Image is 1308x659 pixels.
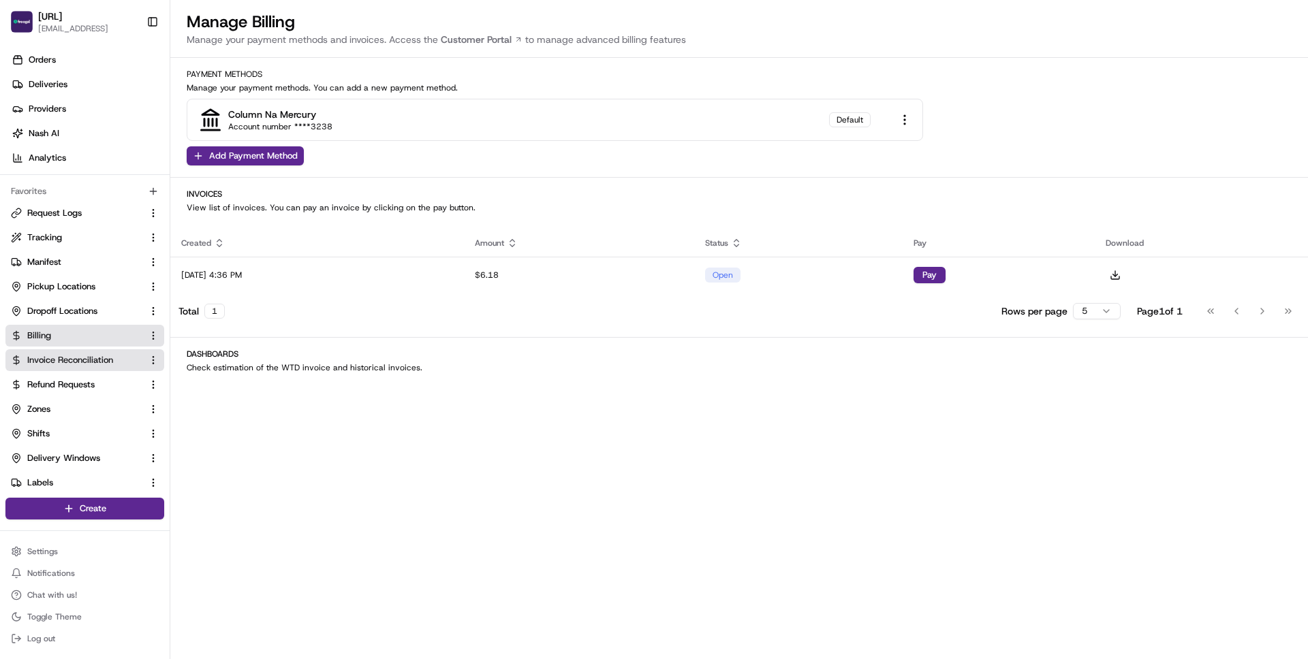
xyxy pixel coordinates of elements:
[170,257,464,293] td: [DATE] 4:36 PM
[5,325,164,347] button: Billing
[11,207,142,219] a: Request Logs
[27,428,50,440] span: Shifts
[29,127,59,140] span: Nash AI
[5,629,164,648] button: Log out
[187,202,1292,213] p: View list of invoices. You can pay an invoice by clicking on the pay button.
[11,231,142,244] a: Tracking
[11,403,142,415] a: Zones
[5,98,170,120] a: Providers
[5,300,164,322] button: Dropoff Locations
[438,33,525,46] a: Customer Portal
[1106,238,1297,248] div: Download
[187,189,1292,199] h2: Invoices
[27,197,104,211] span: Knowledge Base
[705,268,741,283] div: open
[5,423,164,445] button: Shifts
[27,403,50,415] span: Zones
[5,447,164,469] button: Delivery Windows
[27,329,51,342] span: Billing
[187,69,1292,80] h2: Payment Methods
[5,74,170,95] a: Deliveries
[27,546,58,557] span: Settings
[5,564,164,583] button: Notifications
[5,49,170,71] a: Orders
[228,121,332,132] div: Account number ****3238
[27,590,77,600] span: Chat with us!
[136,231,165,241] span: Pylon
[11,305,142,317] a: Dropoff Locations
[11,280,142,293] a: Pickup Locations
[27,280,95,293] span: Pickup Locations
[187,362,1292,373] p: Check estimation of the WTD invoice and historical invoices.
[5,202,164,224] button: Request Logs
[27,354,113,366] span: Invoice Reconciliation
[29,103,66,115] span: Providers
[705,238,892,248] div: Status
[5,147,170,169] a: Analytics
[29,78,67,91] span: Deliveries
[11,354,142,366] a: Invoice Reconciliation
[5,123,170,144] a: Nash AI
[29,54,56,66] span: Orders
[35,88,225,102] input: Clear
[129,197,219,211] span: API Documentation
[29,152,66,164] span: Analytics
[178,304,225,319] div: Total
[11,428,142,440] a: Shifts
[181,238,453,248] div: Created
[829,112,871,127] div: Default
[228,108,316,121] div: column na mercury
[11,11,33,33] img: Froogal.ai
[27,231,62,244] span: Tracking
[11,256,142,268] a: Manifest
[80,502,106,515] span: Create
[187,349,1292,359] h2: Dashboards
[11,329,142,342] a: Billing
[11,477,142,489] a: Labels
[27,452,100,464] span: Delivery Windows
[38,10,62,23] button: [URL]
[46,130,223,144] div: Start new chat
[5,276,164,298] button: Pickup Locations
[14,130,38,155] img: 1736555255976-a54dd68f-1ca7-489b-9aae-adbdc363a1c4
[187,82,1292,93] p: Manage your payment methods. You can add a new payment method.
[5,5,141,38] button: Froogal.ai[URL][EMAIL_ADDRESS]
[5,374,164,396] button: Refund Requests
[187,146,304,165] button: Add Payment Method
[5,180,164,202] div: Favorites
[232,134,248,150] button: Start new chat
[187,11,1292,33] h1: Manage Billing
[914,267,946,283] button: Pay
[27,633,55,644] span: Log out
[27,256,61,268] span: Manifest
[5,251,164,273] button: Manifest
[115,199,126,210] div: 💻
[14,14,41,41] img: Nash
[1137,304,1183,318] div: Page 1 of 1
[5,472,164,494] button: Labels
[1001,304,1068,318] p: Rows per page
[96,230,165,241] a: Powered byPylon
[204,304,225,319] div: 1
[5,227,164,248] button: Tracking
[5,585,164,605] button: Chat with us!
[14,199,25,210] div: 📗
[11,379,142,391] a: Refund Requests
[11,452,142,464] a: Delivery Windows
[46,144,172,155] div: We're available if you need us!
[27,379,95,391] span: Refund Requests
[475,270,683,280] div: $6.18
[914,238,1083,248] div: Pay
[5,607,164,626] button: Toggle Theme
[14,54,248,76] p: Welcome 👋
[5,349,164,371] button: Invoice Reconciliation
[27,477,53,489] span: Labels
[187,33,1292,46] p: Manage your payment methods and invoices. Access the to manage advanced billing features
[38,23,108,34] button: [EMAIL_ADDRESS]
[27,611,82,622] span: Toggle Theme
[27,207,82,219] span: Request Logs
[27,568,75,579] span: Notifications
[5,498,164,519] button: Create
